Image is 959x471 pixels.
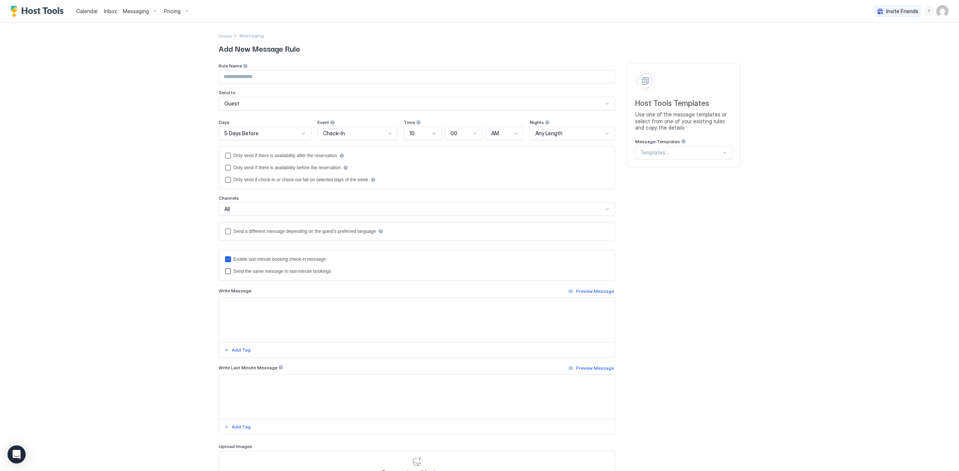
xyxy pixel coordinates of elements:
[404,119,415,125] span: Time
[225,268,609,274] div: lastMinuteMessageIsTheSame
[224,100,239,107] span: Guest
[225,256,609,262] div: lastMinuteMessageEnabled
[233,177,368,182] div: Only send if check-in or check-out fall on selected days of the week
[104,7,117,15] a: Inbox
[219,43,740,54] span: Add New Message Rule
[123,8,149,15] span: Messaging
[317,119,329,125] span: Event
[409,130,415,137] span: 10
[223,422,252,431] button: Add Tag
[219,63,242,69] span: Rule Name
[224,206,230,213] span: All
[323,130,345,137] span: Check-In
[233,269,331,274] div: Send the same message to last-minute bookings
[635,99,732,108] span: Host Tools Templates
[219,443,252,449] span: Upload Images
[219,375,615,419] textarea: Input Field
[233,257,327,262] div: Enable last-minute booking check-in message.
[233,229,376,234] div: Send a different message depending on the guest's preferred language
[635,139,680,144] span: Message Templates
[576,365,614,372] div: Preview Message
[223,346,252,355] button: Add Tag
[164,8,181,15] span: Pricing
[224,130,259,137] span: 5 Days Before
[8,445,26,463] div: Open Intercom Messenger
[76,8,98,14] span: Calendar
[233,165,341,170] div: Only send if there is availability before the reservation
[936,5,948,17] div: User profile
[219,90,236,95] span: Send to
[567,364,615,373] button: Preview Message
[219,32,232,40] div: Breadcrumb
[225,228,609,234] div: languagesEnabled
[219,119,230,125] span: Days
[219,288,251,294] span: Write Message
[225,177,609,183] div: isLimited
[219,32,232,40] a: Home
[232,347,251,353] div: Add Tag
[535,130,562,137] span: Any Length
[239,33,264,38] div: Breadcrumb
[233,153,337,158] div: Only send if there is availability after the reservation
[219,33,232,39] span: Home
[225,153,609,159] div: afterReservation
[104,8,117,14] span: Inbox
[924,7,933,16] div: menu
[219,365,277,370] span: Write Last Minute Message
[219,298,615,342] textarea: Input Field
[450,130,457,137] span: 00
[219,195,239,201] span: Channels
[491,130,499,137] span: AM
[239,33,264,38] span: Messaging
[886,8,918,15] span: Invite Friends
[567,287,615,296] button: Preview Message
[11,6,67,17] a: Host Tools Logo
[219,70,615,83] input: Input Field
[530,119,544,125] span: Nights
[635,111,732,131] span: Use one of the message templates or select from one of your existing rules and copy the details
[576,288,614,295] div: Preview Message
[232,424,251,430] div: Add Tag
[76,7,98,15] a: Calendar
[225,165,609,171] div: beforeReservation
